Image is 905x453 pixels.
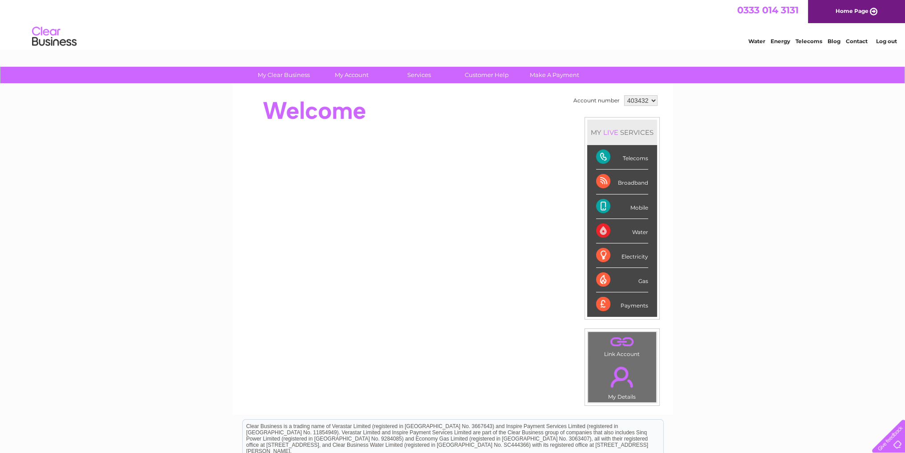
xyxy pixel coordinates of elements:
a: Contact [846,38,868,44]
td: My Details [588,359,657,403]
a: Blog [828,38,840,44]
img: logo.png [32,23,77,50]
a: Customer Help [450,67,524,83]
div: MY SERVICES [587,120,657,145]
a: Telecoms [795,38,822,44]
div: Payments [596,292,648,316]
a: My Account [315,67,388,83]
div: Mobile [596,194,648,219]
a: Water [748,38,765,44]
div: Clear Business is a trading name of Verastar Limited (registered in [GEOGRAPHIC_DATA] No. 3667643... [243,5,663,43]
a: My Clear Business [247,67,321,83]
div: Telecoms [596,145,648,170]
a: . [590,334,654,350]
a: Make A Payment [518,67,591,83]
div: Electricity [596,243,648,268]
div: Water [596,219,648,243]
div: Gas [596,268,648,292]
a: 0333 014 3131 [737,4,799,16]
a: . [590,361,654,392]
a: Log out [876,38,897,44]
div: LIVE [601,128,620,137]
a: Energy [771,38,790,44]
div: Broadband [596,170,648,194]
td: Link Account [588,332,657,360]
td: Account number [571,93,622,108]
a: Services [382,67,456,83]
